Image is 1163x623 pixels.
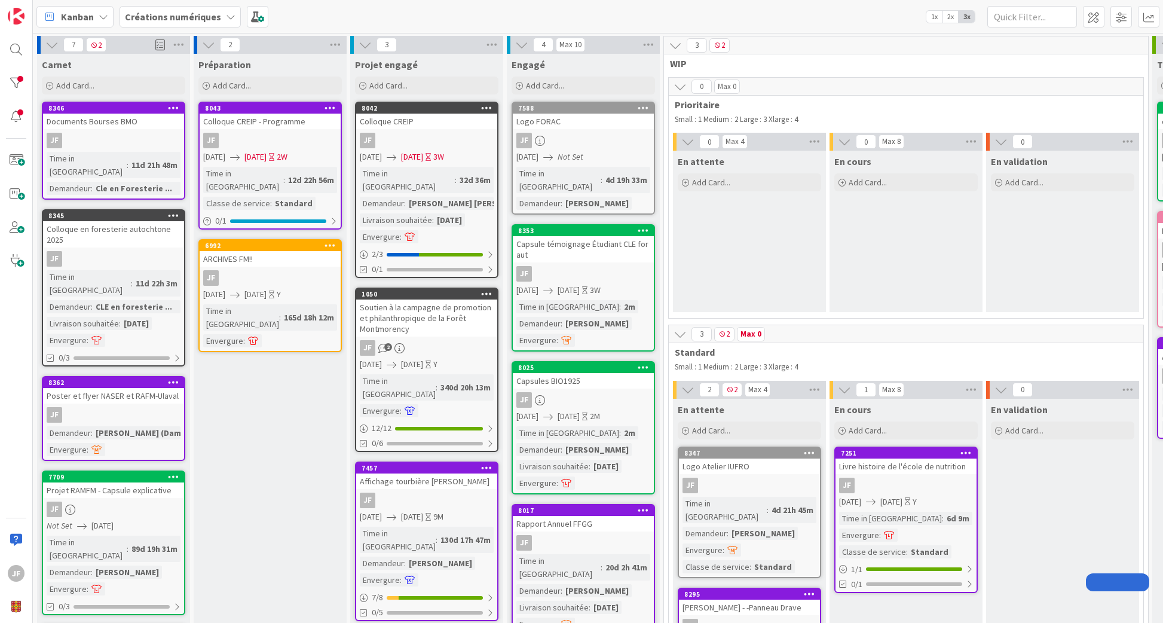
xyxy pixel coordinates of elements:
div: JF [47,407,62,423]
div: 20d 2h 41m [602,561,650,574]
div: Colloque en foresterie autochtone 2025 [43,221,184,248]
span: 0 [699,135,720,149]
span: Kanban [61,10,94,24]
div: Standard [908,545,951,558]
p: Small : 1 Medium : 2 Large : 3 Xlarge : 4 [675,115,1131,124]
span: 3 [691,327,712,341]
span: En validation [991,404,1048,416]
div: Colloque CREIP [356,114,497,129]
div: JF [43,407,184,423]
span: : [455,173,457,187]
div: 6992ARCHIVES FM!! [200,240,341,267]
div: 8353Capsule témoignage Étudiant CLE for aut [513,225,654,262]
div: JF [43,133,184,148]
span: : [556,334,558,347]
span: 4 [533,38,553,52]
div: JF [47,133,62,148]
div: Demandeur [516,197,561,210]
span: : [601,561,602,574]
span: Préparation [198,59,251,71]
span: 2 [220,38,240,52]
div: [PERSON_NAME] [PERSON_NAME] [406,197,540,210]
div: Max 0 [718,84,736,90]
input: Quick Filter... [987,6,1077,28]
div: Y [913,496,917,508]
div: Classe de service [203,197,270,210]
span: 2 [699,383,720,397]
span: : [87,334,88,347]
div: 8025 [513,362,654,373]
span: 0 [691,80,712,94]
div: JF [513,266,654,282]
div: [PERSON_NAME] [729,527,798,540]
div: JF [835,478,977,493]
div: Livraison souhaitée [360,213,432,227]
div: 8353 [518,227,654,235]
div: 7251 [841,449,977,457]
div: Envergure [683,543,723,557]
div: Livraison souhaitée [47,317,119,330]
div: 130d 17h 47m [437,533,494,546]
div: 8017Rapport Annuel FFGG [513,505,654,532]
div: CLE en foresterie ... [93,300,175,313]
div: Envergure [203,334,243,347]
div: JF [8,565,25,582]
div: Demandeur [47,426,91,439]
span: Prioritaire [675,99,1128,111]
div: Demandeur [516,443,561,456]
div: Demandeur [516,317,561,330]
div: 1/1 [835,562,977,577]
div: Capsules BIO1925 [513,373,654,389]
span: : [942,512,944,525]
div: Colloque CREIP - Programme [200,114,341,129]
span: [DATE] [244,151,267,163]
div: JF [43,502,184,517]
span: [DATE] [91,520,114,532]
div: 8295[PERSON_NAME] - -Panneau Drave [679,589,820,615]
div: JF [356,133,497,148]
div: [PERSON_NAME] [562,443,632,456]
div: JF [47,502,62,517]
div: Logo FORAC [513,114,654,129]
div: Envergure [360,573,400,587]
div: Poster et flyer NASER et RAFM-Ulaval [43,388,184,404]
div: 1050 [356,289,497,300]
span: [DATE] [516,410,538,423]
span: : [723,543,724,557]
span: Add Card... [849,177,887,188]
div: 7457Affichage tourbière [PERSON_NAME] [356,463,497,489]
div: 7709 [48,473,184,481]
div: Envergure [360,230,400,243]
span: : [436,381,437,394]
span: WIP [670,57,1133,69]
div: Projet RAMFM - Capsule explicative [43,482,184,498]
span: : [561,443,562,456]
span: : [619,426,621,439]
span: : [906,545,908,558]
span: Add Card... [692,177,730,188]
i: Not Set [558,151,583,162]
span: [DATE] [401,511,423,523]
div: 6d 9m [944,512,972,525]
div: 3W [590,284,601,297]
div: Time in [GEOGRAPHIC_DATA] [360,527,436,553]
div: 8347Logo Atelier IUFRO [679,448,820,474]
span: 3 [687,38,707,53]
span: [DATE] [880,496,902,508]
div: Y [433,358,437,371]
div: Time in [GEOGRAPHIC_DATA] [203,167,283,193]
span: : [91,182,93,195]
span: [DATE] [401,358,423,371]
span: [DATE] [203,288,225,301]
span: : [127,542,128,555]
div: Demandeur [47,566,91,579]
div: JF [683,478,698,493]
span: En validation [991,155,1048,167]
span: : [87,443,88,456]
div: 7588 [518,104,654,112]
span: : [91,300,93,313]
div: Time in [GEOGRAPHIC_DATA] [516,554,601,581]
span: : [127,158,128,172]
div: 6992 [205,242,341,250]
div: [PERSON_NAME] [562,317,632,330]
